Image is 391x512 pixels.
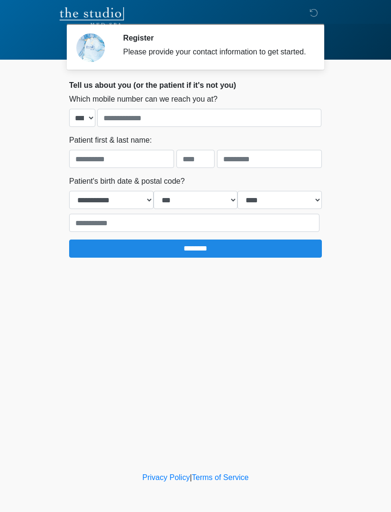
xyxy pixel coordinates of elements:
[76,33,105,62] img: Agent Avatar
[123,46,308,58] div: Please provide your contact information to get started.
[69,135,152,146] label: Patient first & last name:
[190,473,192,481] a: |
[60,7,124,26] img: The Studio Med Spa Logo
[192,473,248,481] a: Terms of Service
[123,33,308,42] h2: Register
[143,473,190,481] a: Privacy Policy
[69,81,322,90] h2: Tell us about you (or the patient if it's not you)
[69,176,185,187] label: Patient's birth date & postal code?
[69,94,217,105] label: Which mobile number can we reach you at?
